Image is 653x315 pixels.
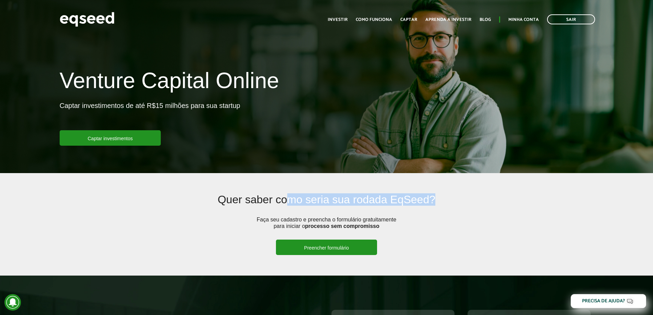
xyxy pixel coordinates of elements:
[305,223,379,229] strong: processo sem compromisso
[508,17,539,22] a: Minha conta
[480,17,491,22] a: Blog
[328,17,348,22] a: Investir
[60,101,240,130] p: Captar investimentos de até R$15 milhões para sua startup
[276,240,377,255] a: Preencher formulário
[400,17,417,22] a: Captar
[356,17,392,22] a: Como funciona
[547,14,595,24] a: Sair
[60,130,161,146] a: Captar investimentos
[60,69,279,96] h1: Venture Capital Online
[254,216,398,240] p: Faça seu cadastro e preencha o formulário gratuitamente para iniciar o
[114,194,539,216] h2: Quer saber como seria sua rodada EqSeed?
[425,17,471,22] a: Aprenda a investir
[60,10,114,28] img: EqSeed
